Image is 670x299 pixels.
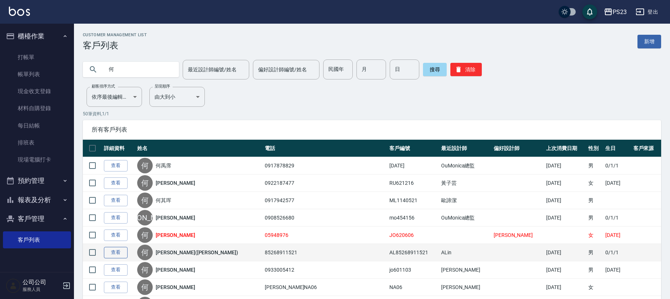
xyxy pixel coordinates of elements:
td: 0933005412 [263,261,388,279]
td: [DATE] [603,227,631,244]
a: 帳單列表 [3,66,71,83]
a: 客戶列表 [3,231,71,248]
label: 顧客排序方式 [92,84,115,89]
a: 新增 [637,35,661,48]
th: 偏好設計師 [492,140,544,157]
a: 現金收支登錄 [3,83,71,100]
th: 生日 [603,140,631,157]
a: [PERSON_NAME] [156,231,195,239]
a: 查看 [104,177,128,189]
div: 何 [137,158,153,173]
input: 搜尋關鍵字 [104,60,173,79]
td: 男 [586,192,603,209]
td: [DATE] [544,244,586,261]
td: [DATE] [544,209,586,227]
td: 85268911521 [263,244,388,261]
td: [DATE] [603,261,631,279]
td: [PERSON_NAME] [439,261,492,279]
td: 0917942577 [263,192,388,209]
td: 男 [586,209,603,227]
button: 櫃檯作業 [3,27,71,46]
a: 查看 [104,212,128,224]
a: 查看 [104,264,128,276]
h5: 公司公司 [23,279,60,286]
button: PS23 [601,4,630,20]
td: JO620606 [388,227,439,244]
td: 0922187477 [263,174,388,192]
a: 打帳單 [3,49,71,66]
div: 何 [137,245,153,260]
div: PS23 [613,7,627,17]
td: jo601103 [388,261,439,279]
td: 女 [586,227,603,244]
button: 預約管理 [3,171,71,190]
td: [PERSON_NAME] [492,227,544,244]
td: [DATE] [603,174,631,192]
td: 男 [586,157,603,174]
td: [DATE] [544,279,586,296]
label: 呈現順序 [155,84,170,89]
td: 男 [586,261,603,279]
td: 女 [586,279,603,296]
div: 何 [137,262,153,278]
td: [DATE] [544,261,586,279]
h3: 客戶列表 [83,40,147,51]
button: 登出 [633,5,661,19]
a: 排班表 [3,134,71,151]
td: [DATE] [388,157,439,174]
a: 查看 [104,230,128,241]
td: [PERSON_NAME]NA06 [263,279,388,296]
td: ML1140521 [388,192,439,209]
td: ALin [439,244,492,261]
td: 05948976 [263,227,388,244]
td: 0908526680 [263,209,388,227]
td: RU621216 [388,174,439,192]
img: Logo [9,7,30,16]
a: 每日結帳 [3,117,71,134]
div: 由大到小 [149,87,205,107]
div: 何 [137,193,153,208]
a: 查看 [104,282,128,293]
button: 搜尋 [423,63,447,76]
th: 客戶編號 [388,140,439,157]
button: 清除 [450,63,482,76]
th: 最近設計師 [439,140,492,157]
td: 0/1/1 [603,244,631,261]
a: [PERSON_NAME] [156,283,195,291]
td: 0917878829 [263,157,388,174]
a: 何其珲 [156,197,171,204]
img: Person [6,278,21,293]
div: 何 [137,279,153,295]
td: 0/1/1 [603,157,631,174]
span: 所有客戶列表 [92,126,652,133]
a: [PERSON_NAME] [156,266,195,273]
div: [PERSON_NAME] [137,210,153,225]
button: save [582,4,597,19]
td: [DATE] [544,174,586,192]
td: 黃子芸 [439,174,492,192]
a: 現場電腦打卡 [3,151,71,168]
a: 何禹霈 [156,162,171,169]
button: 客戶管理 [3,209,71,228]
td: NA06 [388,279,439,296]
td: 女 [586,174,603,192]
th: 詳細資料 [102,140,135,157]
th: 上次消費日期 [544,140,586,157]
button: 報表及分析 [3,190,71,210]
a: 查看 [104,195,128,206]
td: AL85268911521 [388,244,439,261]
a: 查看 [104,247,128,258]
td: [DATE] [544,157,586,174]
td: [DATE] [544,192,586,209]
td: OuMonica總監 [439,209,492,227]
p: 50 筆資料, 1 / 1 [83,111,661,117]
td: [PERSON_NAME] [439,279,492,296]
a: [PERSON_NAME] [156,179,195,187]
th: 姓名 [135,140,263,157]
td: OuMonica總監 [439,157,492,174]
a: 材料自購登錄 [3,100,71,117]
a: [PERSON_NAME] [156,214,195,221]
td: 0/1/1 [603,209,631,227]
td: 男 [586,244,603,261]
a: [PERSON_NAME]([PERSON_NAME]) [156,249,238,256]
